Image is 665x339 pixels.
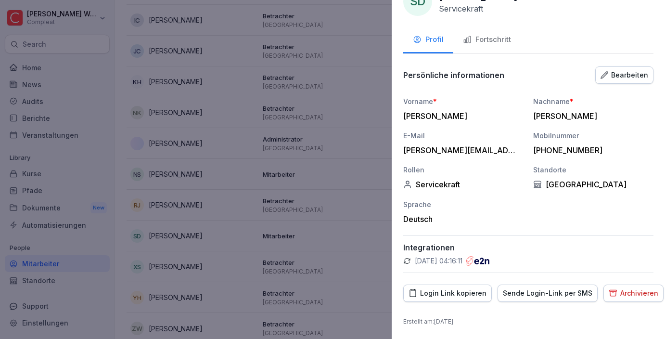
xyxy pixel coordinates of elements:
[403,96,524,106] div: Vorname
[595,66,653,84] button: Bearbeiten
[409,288,486,299] div: Login Link kopieren
[403,130,524,141] div: E-Mail
[403,70,504,80] p: Persönliche informationen
[413,34,444,45] div: Profil
[609,288,658,299] div: Archivieren
[403,199,524,209] div: Sprache
[503,288,592,299] div: Sende Login-Link per SMS
[403,145,519,155] div: [PERSON_NAME][EMAIL_ADDRESS][DOMAIN_NAME]
[533,145,649,155] div: [PHONE_NUMBER]
[533,96,653,106] div: Nachname
[466,256,489,266] img: e2n.png
[533,180,653,189] div: [GEOGRAPHIC_DATA]
[533,111,649,121] div: [PERSON_NAME]
[603,285,664,302] button: Archivieren
[463,34,511,45] div: Fortschritt
[439,4,483,13] p: Servicekraft
[533,165,653,175] div: Standorte
[601,70,648,80] div: Bearbeiten
[453,27,521,53] button: Fortschritt
[403,180,524,189] div: Servicekraft
[403,285,492,302] button: Login Link kopieren
[498,285,598,302] button: Sende Login-Link per SMS
[403,27,453,53] button: Profil
[403,243,653,252] p: Integrationen
[403,111,519,121] div: [PERSON_NAME]
[533,130,653,141] div: Mobilnummer
[403,317,653,326] p: Erstellt am : [DATE]
[403,165,524,175] div: Rollen
[403,214,524,224] div: Deutsch
[415,256,462,266] p: [DATE] 04:16:11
